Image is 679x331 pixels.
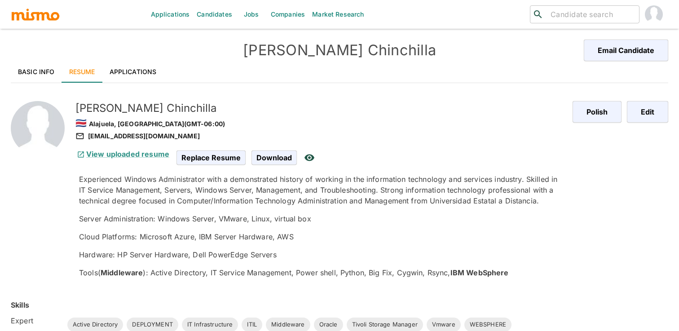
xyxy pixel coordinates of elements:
[584,40,668,61] button: Email Candidate
[266,320,310,329] span: Middleware
[314,320,343,329] span: Oracle
[176,150,246,165] span: Replace Resume
[450,268,509,277] strong: IBM WebSphere
[79,231,565,242] p: Cloud Platforms: Microsoft Azure, IBM Server Hardware, AWS
[11,315,60,326] h6: Expert
[547,8,635,21] input: Candidate search
[182,320,238,329] span: IT Infrastructure
[573,101,622,123] button: Polish
[79,213,565,224] p: Server Administration: Windows Server, VMware, Linux, virtual box
[75,118,87,128] span: 🇨🇷
[242,320,262,329] span: ITIL
[11,300,29,310] h6: Skills
[11,61,62,83] a: Basic Info
[127,320,178,329] span: DEPLOYMENT
[79,267,565,278] p: Tools( ): Active Directory, IT Service Management, Power shell, Python, Big Fix, Cygwin, Rsync,
[62,61,102,83] a: Resume
[427,320,461,329] span: Vmware
[102,61,164,83] a: Applications
[11,8,60,21] img: logo
[101,268,143,277] strong: Middleware
[75,101,565,115] h5: [PERSON_NAME] Chinchilla
[75,150,169,159] a: View uploaded resume
[75,115,565,131] div: Alajuela, [GEOGRAPHIC_DATA] (GMT-06:00)
[645,5,663,23] img: Gabriel Hernandez
[251,150,297,165] span: Download
[627,101,668,123] button: Edit
[11,101,65,155] img: 2Q==
[175,41,504,59] h4: [PERSON_NAME] Chinchilla
[79,174,565,206] p: Experienced Windows Administrator with a demonstrated history of working in the information techn...
[75,131,565,141] div: [EMAIL_ADDRESS][DOMAIN_NAME]
[464,320,511,329] span: WEBSPHERE
[347,320,423,329] span: Tivoli Storage Manager
[79,249,565,260] p: Hardware: HP Server Hardware, Dell PowerEdge Servers
[67,320,123,329] span: Active Directory
[251,153,297,161] a: Download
